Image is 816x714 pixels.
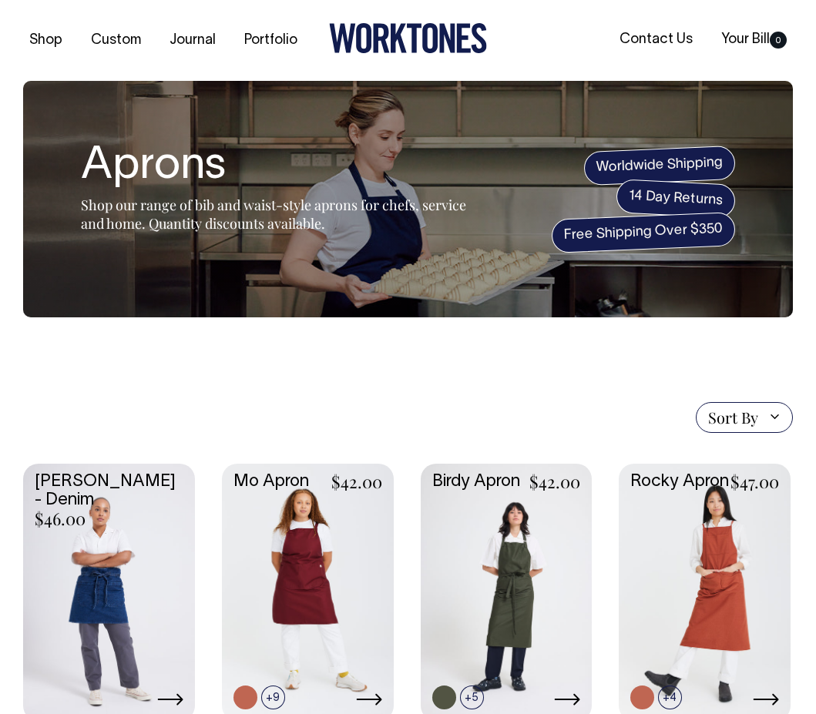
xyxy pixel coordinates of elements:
[85,28,147,53] a: Custom
[770,32,787,49] span: 0
[23,28,69,53] a: Shop
[583,145,736,185] span: Worldwide Shipping
[658,686,682,709] span: +4
[81,142,466,192] h1: Aprons
[81,196,466,233] span: Shop our range of bib and waist-style aprons for chefs, service and home. Quantity discounts avai...
[163,28,222,53] a: Journal
[708,408,758,427] span: Sort By
[551,212,736,253] span: Free Shipping Over $350
[460,686,484,709] span: +5
[238,28,304,53] a: Portfolio
[715,27,793,52] a: Your Bill0
[261,686,285,709] span: +9
[616,179,736,219] span: 14 Day Returns
[613,27,699,52] a: Contact Us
